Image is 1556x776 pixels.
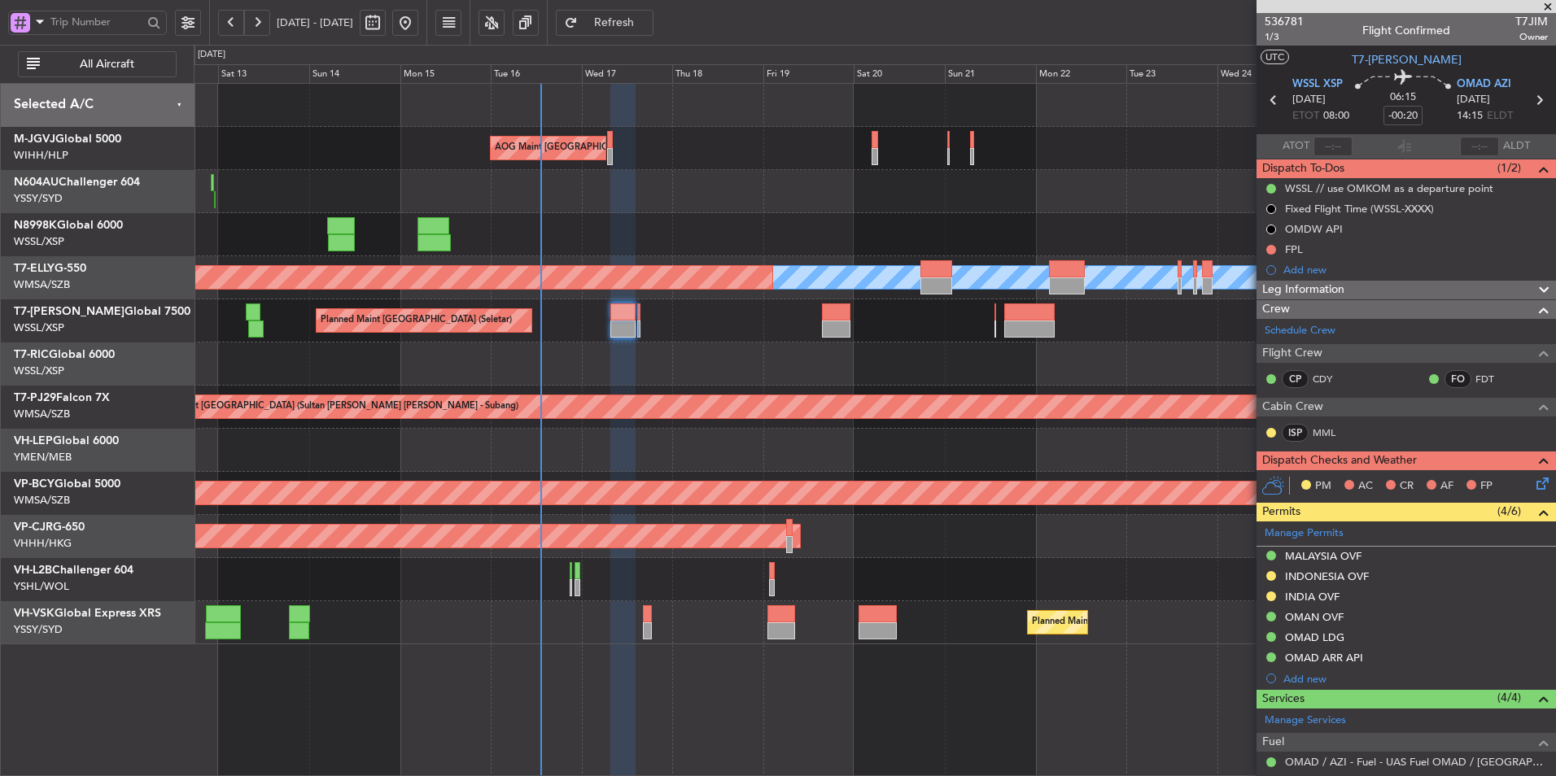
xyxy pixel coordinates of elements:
span: AF [1440,478,1453,495]
span: (1/2) [1497,159,1521,177]
a: VH-LEPGlobal 6000 [14,435,119,447]
a: FDT [1475,372,1512,386]
a: N8998KGlobal 6000 [14,220,123,231]
a: VHHH/HKG [14,536,72,551]
div: Planned Maint [GEOGRAPHIC_DATA] (Sultan [PERSON_NAME] [PERSON_NAME] - Subang) [139,395,518,419]
div: Fri 19 [763,64,854,84]
div: OMAD ARR API [1285,651,1363,665]
span: ELDT [1487,108,1513,124]
div: Flight Confirmed [1362,22,1450,39]
div: Mon 22 [1036,64,1127,84]
span: VP-BCY [14,478,55,490]
div: Fixed Flight Time (WSSL-XXXX) [1285,202,1434,216]
span: VH-LEP [14,435,53,447]
a: WMSA/SZB [14,277,70,292]
div: Sat 13 [218,64,309,84]
span: Flight Crew [1262,344,1322,363]
span: T7-RIC [14,349,49,360]
span: All Aircraft [43,59,171,70]
a: YMEN/MEB [14,450,72,464]
a: OMAD / AZI - Fuel - UAS Fuel OMAD / [GEOGRAPHIC_DATA] (EJ [GEOGRAPHIC_DATA] Only) [1285,755,1548,769]
a: VP-BCYGlobal 5000 [14,478,120,490]
a: WMSA/SZB [14,493,70,508]
span: Dispatch To-Dos [1262,159,1344,178]
span: 536781 [1265,13,1304,30]
span: VH-VSK [14,608,55,619]
span: CR [1400,478,1414,495]
a: YSHL/WOL [14,579,69,594]
button: Refresh [556,10,653,36]
span: N604AU [14,177,59,188]
span: N8998K [14,220,57,231]
div: Planned Maint [GEOGRAPHIC_DATA] (Seletar) [321,308,512,333]
span: (4/6) [1497,503,1521,520]
span: ETOT [1292,108,1319,124]
div: INDIA OVF [1285,590,1340,604]
span: VH-L2B [14,565,52,576]
a: T7-ELLYG-550 [14,263,86,274]
input: --:-- [1313,137,1353,156]
span: T7-PJ29 [14,392,56,403]
span: T7-[PERSON_NAME] [1352,51,1462,68]
a: VP-CJRG-650 [14,521,85,533]
span: Refresh [581,17,648,28]
div: FO [1445,370,1471,388]
span: T7-ELLY [14,263,55,274]
span: Crew [1262,300,1290,319]
div: Wed 24 [1217,64,1309,84]
a: WSSL/XSP [14,320,64,335]
a: Manage Permits [1265,525,1344,542]
a: YSSY/SYD [14,622,63,637]
div: Tue 16 [491,64,582,84]
span: 14:15 [1457,108,1483,124]
span: ATOT [1283,138,1309,155]
a: N604AUChallenger 604 [14,177,140,188]
div: [DATE] [198,48,225,62]
a: T7-RICGlobal 6000 [14,349,115,360]
a: T7-[PERSON_NAME]Global 7500 [14,306,190,317]
a: VH-L2BChallenger 604 [14,565,133,576]
a: YSSY/SYD [14,191,63,206]
a: WSSL/XSP [14,234,64,249]
span: WSSL XSP [1292,76,1343,93]
span: T7JIM [1515,13,1548,30]
div: Planned Maint Sydney ([PERSON_NAME] Intl) [1032,610,1221,634]
div: Add new [1283,263,1548,277]
span: Owner [1515,30,1548,44]
a: Schedule Crew [1265,323,1335,339]
span: 08:00 [1323,108,1349,124]
div: Tue 23 [1126,64,1217,84]
span: (4/4) [1497,689,1521,706]
a: MML [1313,425,1349,440]
div: MALAYSIA OVF [1285,549,1361,563]
span: Permits [1262,503,1300,521]
div: FPL [1285,242,1303,256]
div: ISP [1282,424,1309,442]
div: OMAD LDG [1285,630,1344,644]
a: Manage Services [1265,713,1346,729]
div: OMAN OVF [1285,610,1344,624]
span: ALDT [1503,138,1530,155]
div: WSSL // use OMKOM as a departure point [1285,181,1493,195]
div: Sun 21 [945,64,1036,84]
span: Leg Information [1262,281,1344,299]
a: VH-VSKGlobal Express XRS [14,608,161,619]
div: Add new [1283,672,1548,686]
span: 06:15 [1390,89,1416,106]
div: Mon 15 [400,64,492,84]
a: M-JGVJGlobal 5000 [14,133,121,145]
span: Cabin Crew [1262,398,1323,416]
span: M-JGVJ [14,133,55,145]
span: AC [1358,478,1373,495]
div: INDONESIA OVF [1285,569,1369,583]
span: PM [1315,478,1331,495]
div: AOG Maint [GEOGRAPHIC_DATA] (Halim Intl) [495,136,685,160]
span: Dispatch Checks and Weather [1262,451,1417,470]
a: T7-PJ29Falcon 7X [14,392,110,403]
div: CP [1282,370,1309,388]
div: Sun 14 [309,64,400,84]
span: VP-CJR [14,521,53,533]
a: CDY [1313,372,1349,386]
a: WIHH/HLP [14,148,68,163]
div: Sat 20 [854,64,945,84]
